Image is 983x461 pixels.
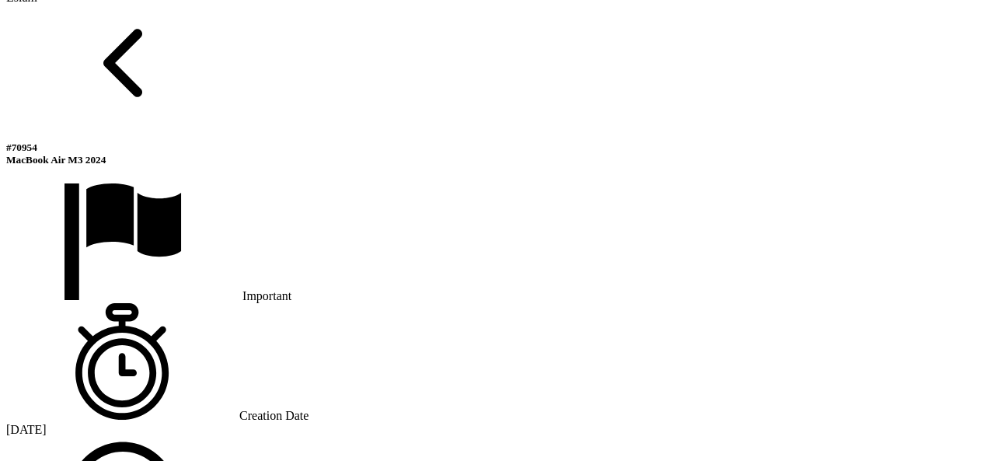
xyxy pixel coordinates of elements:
span: Important [242,289,291,302]
div: #70954 [6,141,977,154]
div: [DATE] [6,423,977,437]
div: Creation Date [6,303,977,423]
span: MacBook Air M3 2024 [6,154,106,166]
h5: MacBook Air M3 2024 [6,141,977,166]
